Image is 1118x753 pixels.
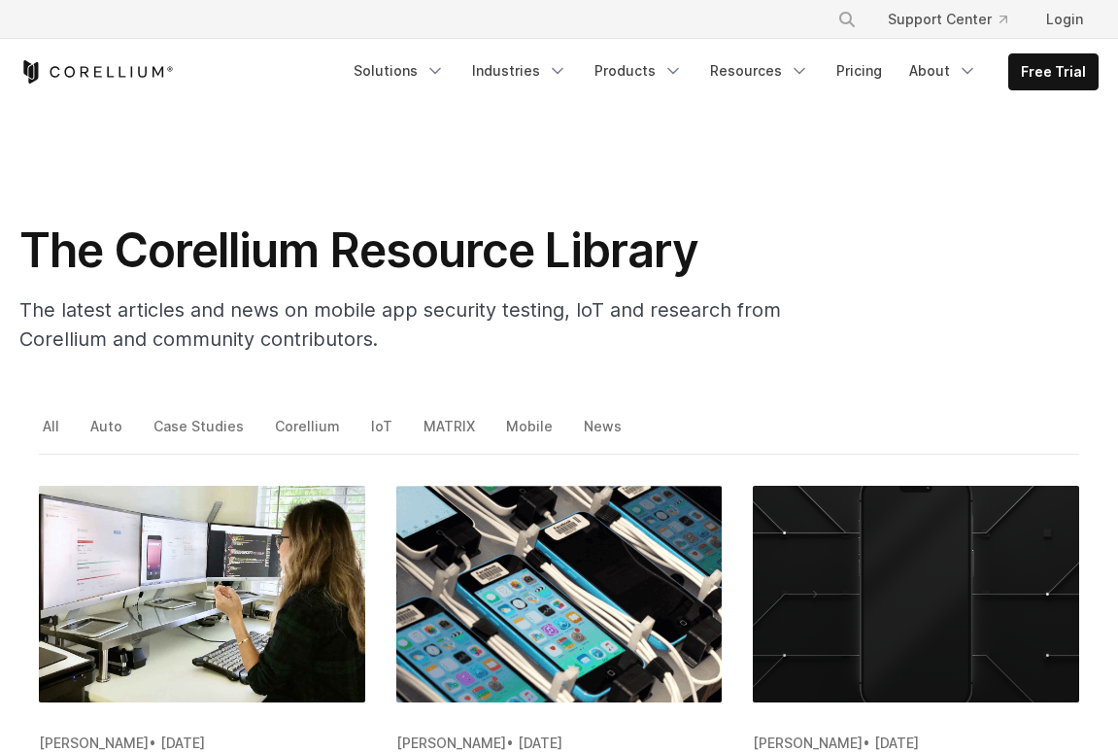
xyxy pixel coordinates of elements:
[580,413,628,454] a: News
[898,53,989,88] a: About
[753,734,1079,753] div: •
[872,2,1023,37] a: Support Center
[19,60,174,84] a: Corellium Home
[1009,54,1098,89] a: Free Trial
[367,413,399,454] a: IoT
[19,298,781,351] span: The latest articles and news on mobile app security testing, IoT and research from Corellium and ...
[1031,2,1099,37] a: Login
[460,53,579,88] a: Industries
[39,734,365,753] div: •
[271,413,347,454] a: Corellium
[396,734,723,753] div: •
[86,413,129,454] a: Auto
[342,53,1099,90] div: Navigation Menu
[39,413,66,454] a: All
[698,53,821,88] a: Resources
[814,2,1099,37] div: Navigation Menu
[420,413,482,454] a: MATRIX
[830,2,864,37] button: Search
[160,735,205,751] span: [DATE]
[583,53,695,88] a: Products
[39,735,149,751] span: [PERSON_NAME]
[753,486,1079,703] img: Beyond Static Scans: How Corellium MATRIX Transforms Mobile DevSecOps with Continuous Runtime Tes...
[825,53,894,88] a: Pricing
[39,486,365,703] img: 3 Mobile App Security Testing Challenges And How to Solve Them in 2025
[518,735,562,751] span: [DATE]
[874,735,919,751] span: [DATE]
[342,53,457,88] a: Solutions
[150,413,251,454] a: Case Studies
[396,735,506,751] span: [PERSON_NAME]
[502,413,559,454] a: Mobile
[753,735,863,751] span: [PERSON_NAME]
[396,486,723,703] img: Sophisticated Simulation Still Isn’t Real - Just Ask Mobile App Developers
[19,222,796,280] h1: The Corellium Resource Library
